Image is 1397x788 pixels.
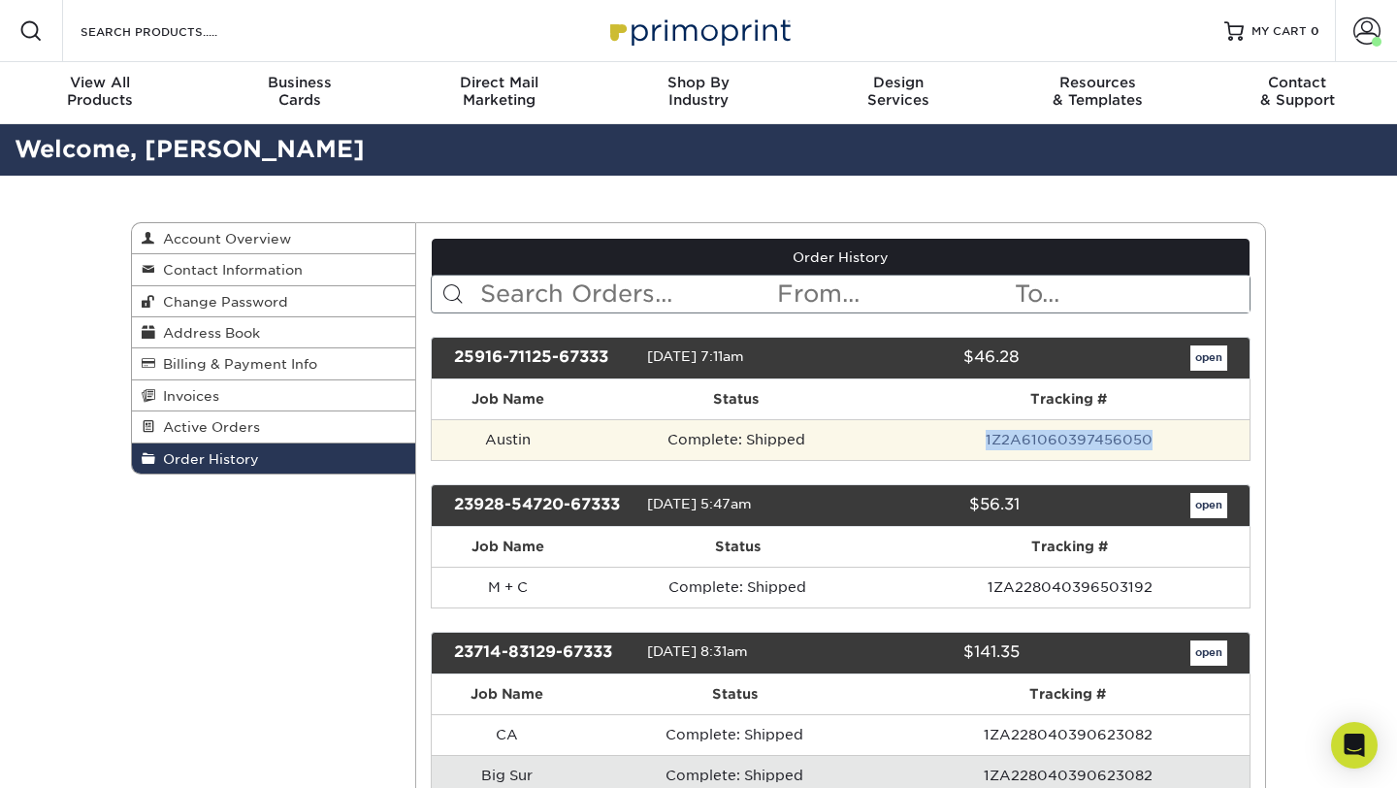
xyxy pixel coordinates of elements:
[891,527,1250,567] th: Tracking #
[798,62,998,124] a: DesignServices
[200,62,400,124] a: BusinessCards
[647,348,744,364] span: [DATE] 7:11am
[432,379,584,419] th: Job Name
[826,345,1033,371] div: $46.28
[998,74,1198,91] span: Resources
[826,640,1033,666] div: $141.35
[584,567,891,607] td: Complete: Shipped
[132,443,415,474] a: Order History
[155,451,259,467] span: Order History
[889,379,1250,419] th: Tracking #
[1331,722,1378,769] div: Open Intercom Messenger
[647,643,748,659] span: [DATE] 8:31am
[399,74,599,109] div: Marketing
[155,388,219,404] span: Invoices
[583,714,887,755] td: Complete: Shipped
[155,294,288,310] span: Change Password
[132,317,415,348] a: Address Book
[155,325,260,341] span: Address Book
[1190,345,1227,371] a: open
[79,19,268,43] input: SEARCH PRODUCTS.....
[798,74,998,109] div: Services
[1013,276,1250,312] input: To...
[1190,640,1227,666] a: open
[891,567,1250,607] td: 1ZA228040396503192
[439,640,647,666] div: 23714-83129-67333
[132,223,415,254] a: Account Overview
[1251,23,1307,40] span: MY CART
[1190,493,1227,518] a: open
[584,527,891,567] th: Status
[200,74,400,109] div: Cards
[599,74,798,91] span: Shop By
[998,74,1198,109] div: & Templates
[1197,74,1397,91] span: Contact
[132,286,415,317] a: Change Password
[399,74,599,91] span: Direct Mail
[798,74,998,91] span: Design
[986,432,1153,447] a: 1Z2A61060397456050
[155,231,291,246] span: Account Overview
[432,674,583,714] th: Job Name
[583,674,887,714] th: Status
[601,10,796,51] img: Primoprint
[155,419,260,435] span: Active Orders
[1197,62,1397,124] a: Contact& Support
[1197,74,1397,109] div: & Support
[399,62,599,124] a: Direct MailMarketing
[775,276,1012,312] input: From...
[887,714,1250,755] td: 1ZA228040390623082
[132,411,415,443] a: Active Orders
[998,62,1198,124] a: Resources& Templates
[432,419,584,460] td: Austin
[478,276,776,312] input: Search Orders...
[432,567,585,607] td: M + C
[132,348,415,379] a: Billing & Payment Info
[132,380,415,411] a: Invoices
[155,356,317,372] span: Billing & Payment Info
[599,62,798,124] a: Shop ByIndustry
[200,74,400,91] span: Business
[432,527,585,567] th: Job Name
[432,714,583,755] td: CA
[439,345,647,371] div: 25916-71125-67333
[155,262,303,278] span: Contact Information
[826,493,1033,518] div: $56.31
[599,74,798,109] div: Industry
[647,496,752,511] span: [DATE] 5:47am
[439,493,647,518] div: 23928-54720-67333
[584,419,889,460] td: Complete: Shipped
[584,379,889,419] th: Status
[132,254,415,285] a: Contact Information
[1311,24,1319,38] span: 0
[432,239,1251,276] a: Order History
[887,674,1250,714] th: Tracking #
